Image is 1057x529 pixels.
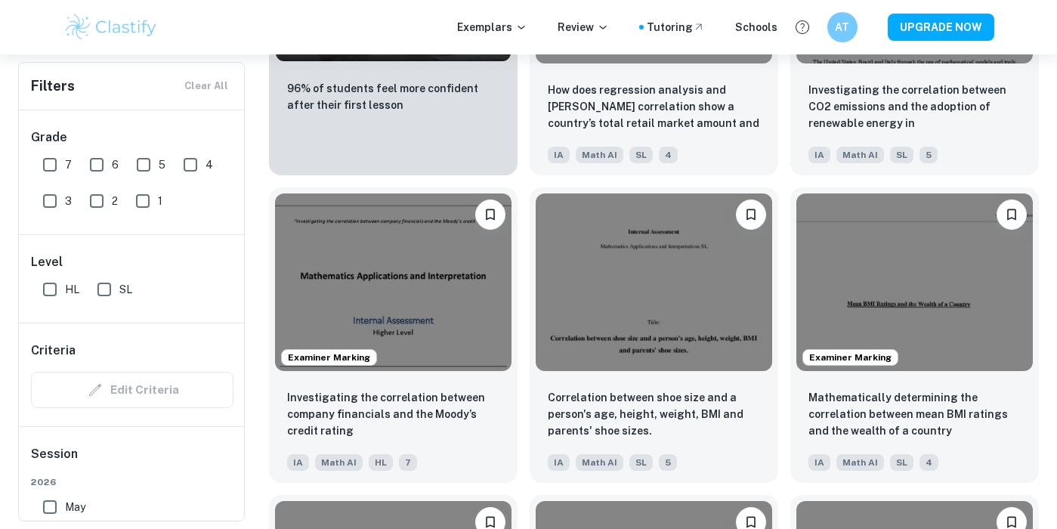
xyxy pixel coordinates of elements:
[997,200,1027,230] button: Bookmark
[65,281,79,298] span: HL
[548,82,760,133] p: How does regression analysis and Pearson's correlation show a country’s total retail market amoun...
[796,193,1033,371] img: Math AI IA example thumbnail: Mathematically determining the correlati
[457,19,527,36] p: Exemplars
[827,12,858,42] button: AT
[647,19,705,36] a: Tutoring
[836,454,884,471] span: Math AI
[475,200,505,230] button: Bookmark
[836,147,884,163] span: Math AI
[890,454,913,471] span: SL
[65,156,72,173] span: 7
[803,351,898,364] span: Examiner Marking
[282,351,376,364] span: Examiner Marking
[287,454,309,471] span: IA
[530,187,778,483] a: BookmarkCorrelation between shoe size and a person's age, height, weight, BMI and parents' shoe s...
[548,389,760,439] p: Correlation between shoe size and a person's age, height, weight, BMI and parents' shoe sizes.
[576,454,623,471] span: Math AI
[890,147,913,163] span: SL
[558,19,609,36] p: Review
[275,193,512,371] img: Math AI IA example thumbnail: Investigating the correlation between co
[269,187,518,483] a: Examiner MarkingBookmarkInvestigating the correlation between company financials and the Moody’s ...
[65,499,85,515] span: May
[919,147,938,163] span: 5
[206,156,213,173] span: 4
[31,253,233,271] h6: Level
[31,128,233,147] h6: Grade
[919,454,938,471] span: 4
[659,147,678,163] span: 4
[659,454,677,471] span: 5
[31,76,75,97] h6: Filters
[287,389,499,439] p: Investigating the correlation between company financials and the Moody’s credit rating
[790,187,1039,483] a: Examiner MarkingBookmarkMathematically determining the correlation between mean BMI ratings and t...
[119,281,132,298] span: SL
[576,147,623,163] span: Math AI
[808,147,830,163] span: IA
[31,445,233,475] h6: Session
[736,200,766,230] button: Bookmark
[808,82,1021,133] p: Investigating the correlation between CO2 emissions and the adoption of renewable energy in The U...
[548,147,570,163] span: IA
[112,193,118,209] span: 2
[287,80,499,113] p: 96% of students feel more confident after their first lesson
[548,454,570,471] span: IA
[808,389,1021,439] p: Mathematically determining the correlation between mean BMI ratings and the wealth of a country
[808,454,830,471] span: IA
[65,193,72,209] span: 3
[888,14,994,41] button: UPGRADE NOW
[536,193,772,371] img: Math AI IA example thumbnail: Correlation between shoe size and a pers
[369,454,393,471] span: HL
[63,12,159,42] img: Clastify logo
[833,19,851,36] h6: AT
[315,454,363,471] span: Math AI
[629,147,653,163] span: SL
[790,14,815,40] button: Help and Feedback
[112,156,119,173] span: 6
[159,156,165,173] span: 5
[31,475,233,489] span: 2026
[31,342,76,360] h6: Criteria
[629,454,653,471] span: SL
[735,19,777,36] a: Schools
[158,193,162,209] span: 1
[399,454,417,471] span: 7
[31,372,233,408] div: Criteria filters are unavailable when searching by topic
